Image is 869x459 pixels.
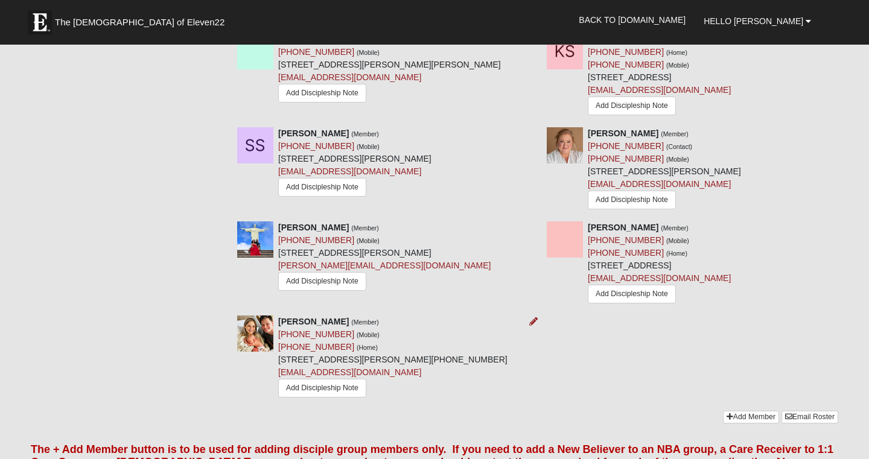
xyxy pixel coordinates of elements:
a: Email Roster [781,411,838,423]
small: (Member) [661,224,689,232]
div: [STREET_ADDRESS][PERSON_NAME] [278,221,491,295]
a: [EMAIL_ADDRESS][DOMAIN_NAME] [278,367,421,377]
small: (Mobile) [357,143,380,150]
small: (Home) [666,250,687,257]
a: [PHONE_NUMBER] [588,235,664,245]
strong: [PERSON_NAME] [588,223,658,232]
small: (Home) [666,49,687,56]
a: Add Discipleship Note [588,285,676,303]
a: [PHONE_NUMBER] [588,141,664,151]
a: [PHONE_NUMBER] [588,154,664,163]
strong: [PERSON_NAME] [278,317,349,326]
small: (Member) [351,224,379,232]
a: [EMAIL_ADDRESS][DOMAIN_NAME] [588,273,731,283]
small: (Mobile) [666,156,689,163]
small: (Member) [661,130,689,138]
a: [PHONE_NUMBER] [278,235,354,245]
a: [EMAIL_ADDRESS][DOMAIN_NAME] [278,72,421,82]
a: Add Discipleship Note [278,379,366,397]
a: [EMAIL_ADDRESS][DOMAIN_NAME] [588,85,731,95]
a: Add Discipleship Note [588,97,676,115]
a: [EMAIL_ADDRESS][DOMAIN_NAME] [278,166,421,176]
a: [PHONE_NUMBER] [588,47,664,57]
a: [PHONE_NUMBER] [278,47,354,57]
a: Back to [DOMAIN_NAME] [570,5,695,35]
div: [STREET_ADDRESS] [588,33,731,118]
small: (Member) [351,318,379,326]
div: [STREET_ADDRESS][PERSON_NAME][PHONE_NUMBER] [278,315,508,402]
a: [PHONE_NUMBER] [278,329,354,339]
a: [EMAIL_ADDRESS][DOMAIN_NAME] [588,179,731,189]
strong: [PERSON_NAME] [588,128,658,138]
div: [STREET_ADDRESS][PERSON_NAME] [588,127,741,212]
a: Add Member [723,411,779,423]
small: (Mobile) [357,331,380,338]
small: (Mobile) [357,237,380,244]
span: The [DEMOGRAPHIC_DATA] of Eleven22 [55,16,224,28]
a: The [DEMOGRAPHIC_DATA] of Eleven22 [22,4,263,34]
div: [STREET_ADDRESS][PERSON_NAME] [278,127,431,200]
a: Hello [PERSON_NAME] [695,6,820,36]
small: (Contact) [666,143,692,150]
div: [STREET_ADDRESS] [588,221,731,306]
small: (Home) [357,344,378,351]
small: (Member) [351,130,379,138]
a: Add Discipleship Note [588,191,676,209]
span: Hello [PERSON_NAME] [704,16,803,26]
div: [STREET_ADDRESS][PERSON_NAME][PERSON_NAME] [278,33,501,107]
a: [PHONE_NUMBER] [278,342,354,352]
small: (Mobile) [357,49,380,56]
strong: [PERSON_NAME] [278,128,349,138]
a: [PHONE_NUMBER] [278,141,354,151]
a: Add Discipleship Note [278,272,366,291]
strong: [PERSON_NAME] [278,223,349,232]
a: Add Discipleship Note [278,178,366,197]
a: [PHONE_NUMBER] [588,60,664,69]
a: [PERSON_NAME][EMAIL_ADDRESS][DOMAIN_NAME] [278,261,491,270]
small: (Mobile) [666,237,689,244]
img: Eleven22 logo [28,10,52,34]
small: (Mobile) [666,62,689,69]
a: [PHONE_NUMBER] [588,248,664,258]
a: Add Discipleship Note [278,84,366,103]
